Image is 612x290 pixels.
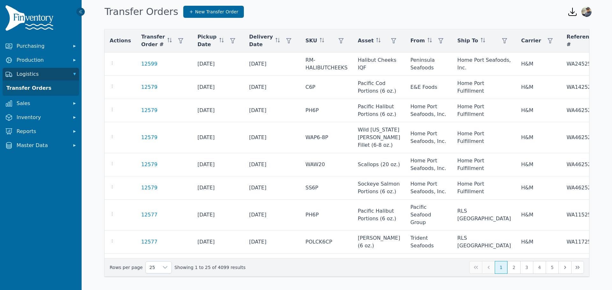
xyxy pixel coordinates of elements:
[521,37,541,45] span: Carrier
[174,264,245,271] span: Showing 1 to 25 of 4099 results
[141,211,157,219] a: 12577
[353,76,405,99] td: Pacific Cod Portions (6 oz.)
[452,122,516,153] td: Home Port Fulfillment
[244,122,301,153] td: [DATE]
[141,83,157,91] a: 12579
[192,53,244,76] td: [DATE]
[192,200,244,230] td: [DATE]
[581,7,592,17] img: Anthony Armesto
[300,153,353,176] td: WAW20
[192,230,244,254] td: [DATE]
[3,139,79,152] button: Master Data
[353,53,405,76] td: Halibut Cheeks IQF
[353,254,405,277] td: Sockeye Salmon Portions (6 oz.)
[192,122,244,153] td: [DATE]
[300,230,353,254] td: POLCK6CP
[567,33,596,48] span: Reference #
[516,76,562,99] td: H&M
[244,230,301,254] td: [DATE]
[405,153,452,176] td: Home Port Seafoods, Inc.
[3,111,79,124] button: Inventory
[244,176,301,200] td: [DATE]
[141,134,157,141] a: 12579
[5,5,56,33] img: Finventory
[17,42,68,50] span: Purchasing
[452,254,516,277] td: RLS [GEOGRAPHIC_DATA]
[192,153,244,176] td: [DATE]
[195,9,238,15] span: New Transfer Order
[141,161,157,168] a: 12579
[300,254,353,277] td: SS6P
[300,200,353,230] td: PH6P
[192,99,244,122] td: [DATE]
[244,200,301,230] td: [DATE]
[457,37,478,45] span: Ship To
[452,99,516,122] td: Home Port Fulfillment
[353,153,405,176] td: Scallops (20 oz.)
[516,176,562,200] td: H&M
[507,261,520,274] button: Page 2
[244,76,301,99] td: [DATE]
[141,238,157,246] a: 12577
[516,153,562,176] td: H&M
[192,254,244,277] td: [DATE]
[516,254,562,277] td: H&M
[3,40,79,53] button: Purchasing
[405,176,452,200] td: Home Port Seafoods, Inc.
[452,200,516,230] td: RLS [GEOGRAPHIC_DATA]
[141,107,157,114] a: 12579
[353,200,405,230] td: Pacific Halibut Portions (6 oz.)
[405,76,452,99] td: E&E Foods
[17,56,68,64] span: Production
[110,37,131,45] span: Actions
[3,125,79,138] button: Reports
[571,261,584,274] button: Last Page
[405,122,452,153] td: Home Port Seafoods, Inc.
[546,261,558,274] button: Page 5
[300,122,353,153] td: WAP6-8P
[3,54,79,67] button: Production
[17,70,68,78] span: Logistics
[4,82,78,95] a: Transfer Orders
[452,76,516,99] td: Home Port Fulfillment
[558,261,571,274] button: Next Page
[516,53,562,76] td: H&M
[516,122,562,153] td: H&M
[3,68,79,81] button: Logistics
[3,97,79,110] button: Sales
[17,114,68,121] span: Inventory
[353,230,405,254] td: [PERSON_NAME] (6 oz.)
[452,53,516,76] td: Home Port Seafoods, Inc.
[452,176,516,200] td: Home Port Fulfillment
[141,60,157,68] a: 12599
[244,254,301,277] td: [DATE]
[405,200,452,230] td: Pacific Seafood Group
[249,33,273,48] span: Delivery Date
[17,142,68,149] span: Master Data
[141,184,157,192] a: 12579
[405,230,452,254] td: Trident Seafoods
[516,99,562,122] td: H&M
[192,76,244,99] td: [DATE]
[141,33,165,48] span: Transfer Order #
[192,176,244,200] td: [DATE]
[300,176,353,200] td: SS6P
[405,254,452,277] td: Peninsula Seafoods
[520,261,533,274] button: Page 3
[244,99,301,122] td: [DATE]
[516,200,562,230] td: H&M
[300,53,353,76] td: RM-HALIBUTCHEEKS
[353,122,405,153] td: Wild [US_STATE] [PERSON_NAME] Fillet (6-8 oz.)
[300,99,353,122] td: PH6P
[17,100,68,107] span: Sales
[183,6,244,18] a: New Transfer Order
[405,53,452,76] td: Peninsula Seafoods
[146,262,159,273] span: Rows per page
[353,176,405,200] td: Sockeye Salmon Portions (6 oz.)
[533,261,546,274] button: Page 4
[452,230,516,254] td: RLS [GEOGRAPHIC_DATA]
[516,230,562,254] td: H&M
[410,37,425,45] span: From
[244,53,301,76] td: [DATE]
[244,153,301,176] td: [DATE]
